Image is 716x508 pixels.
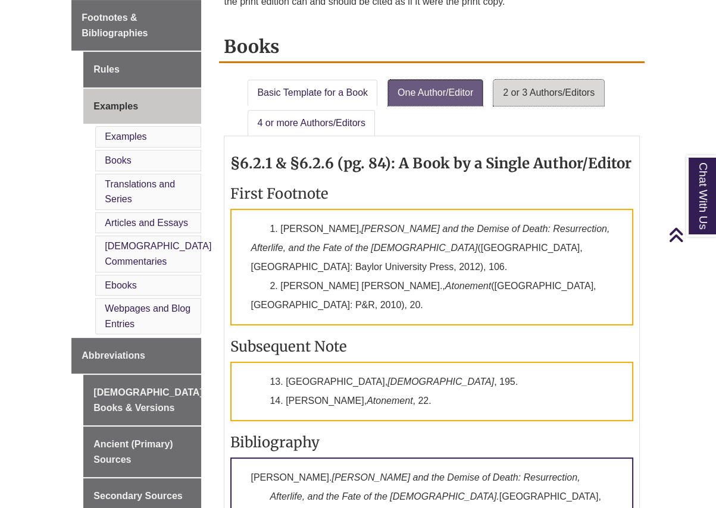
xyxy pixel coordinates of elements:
a: Ebooks [105,280,136,290]
a: Examples [83,89,201,124]
a: Examples [105,131,146,142]
a: 2 or 3 Authors/Editors [493,80,604,106]
a: One Author/Editor [388,80,483,106]
h3: Bibliography [230,433,633,451]
a: Translations and Series [105,179,175,205]
p: 13. [GEOGRAPHIC_DATA], , 195. [230,362,633,421]
strong: A Book by a Single Author/Editor [399,154,631,173]
strong: §6.2.1 & §6.2.6 (pg. 84): [230,154,395,173]
h2: Books [219,32,644,63]
em: [PERSON_NAME] and the Demise of Death: Resurrection, Afterlife, and the Fate of the [DEMOGRAPHIC_... [270,472,580,501]
em: Atonement [445,281,491,291]
a: [DEMOGRAPHIC_DATA] Books & Versions [83,375,201,425]
span: Abbreviations [82,350,145,360]
span: 14. [PERSON_NAME], , 22. [270,396,431,406]
em: Atonement [367,396,412,406]
h3: First Footnote [230,184,633,203]
span: Footnotes & Bibliographies [82,12,148,38]
a: Books [105,155,131,165]
h3: Subsequent Note [230,337,633,356]
em: [DEMOGRAPHIC_DATA] [387,377,494,387]
a: Basic Template for a Book [248,80,377,106]
a: Articles and Essays [105,218,188,228]
span: 2. [PERSON_NAME] [PERSON_NAME]., ([GEOGRAPHIC_DATA], [GEOGRAPHIC_DATA]: P&R, 2010), 20. [251,281,596,310]
a: [DEMOGRAPHIC_DATA] Commentaries [105,241,211,266]
a: Abbreviations [71,338,201,374]
p: 1. [PERSON_NAME], ([GEOGRAPHIC_DATA], [GEOGRAPHIC_DATA]: Baylor University Press, 2012), 106. [230,209,633,325]
em: [PERSON_NAME] and the Demise of Death: Resurrection, Afterlife, and the Fate of the [DEMOGRAPHIC_... [251,224,609,253]
a: 4 or more Authors/Editors [248,110,374,136]
a: Rules [83,52,201,87]
a: Back to Top [668,227,713,243]
a: Webpages and Blog Entries [105,303,190,329]
a: Ancient (Primary) Sources [83,427,201,477]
